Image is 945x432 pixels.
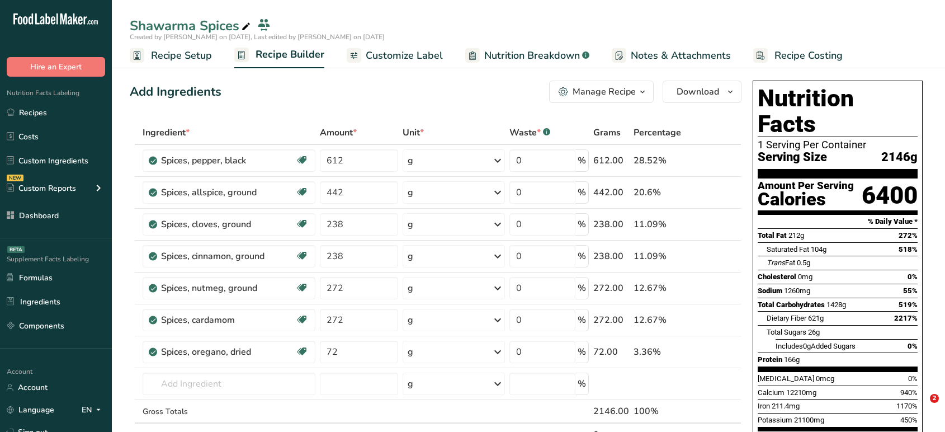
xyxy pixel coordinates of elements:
input: Add Ingredient [143,373,315,395]
span: Recipe Costing [774,48,843,63]
span: Fat [767,259,795,267]
div: 3.36% [634,345,688,359]
i: Trans [767,259,785,267]
span: Amount [320,126,357,139]
span: 621g [808,314,824,322]
div: Custom Reports [7,182,76,194]
span: 0% [908,374,918,383]
a: Language [7,400,54,420]
div: g [408,281,413,295]
span: 12210mg [786,388,816,397]
span: 21100mg [794,416,824,424]
span: Notes & Attachments [631,48,731,63]
div: 12.67% [634,281,688,295]
a: Recipe Setup [130,43,212,68]
span: 2 [930,394,939,403]
span: 0% [908,273,918,281]
span: 450% [900,416,918,424]
button: Hire an Expert [7,57,105,77]
div: Spices, cloves, ground [161,218,295,231]
span: Recipe Builder [256,47,324,62]
span: 0mg [798,273,812,281]
a: Customize Label [347,43,443,68]
div: Spices, cinnamon, ground [161,250,295,263]
span: Protein [758,355,782,364]
span: 0% [908,342,918,350]
span: 26g [808,328,820,336]
div: g [408,345,413,359]
span: Serving Size [758,151,827,165]
div: Shawarma Spices [130,16,253,36]
div: g [408,218,413,231]
div: 6400 [862,181,918,210]
div: Spices, pepper, black [161,154,295,167]
div: NEW [7,175,23,181]
a: Notes & Attachments [612,43,731,68]
span: 2217% [894,314,918,322]
span: Unit [403,126,424,139]
span: Cholesterol [758,273,796,281]
div: g [408,313,413,327]
span: Dietary Fiber [767,314,806,322]
span: 1428g [826,300,846,309]
span: 211.4mg [772,402,800,410]
span: Total Carbohydrates [758,300,825,309]
div: 12.67% [634,313,688,327]
a: Nutrition Breakdown [465,43,589,68]
span: 55% [903,287,918,295]
span: 0g [803,342,811,350]
a: Recipe Costing [753,43,843,68]
span: Customize Label [366,48,443,63]
button: Download [663,81,741,103]
div: 238.00 [593,250,629,263]
div: 612.00 [593,154,629,167]
div: Amount Per Serving [758,181,854,191]
span: Ingredient [143,126,190,139]
span: 940% [900,388,918,397]
span: 166g [784,355,800,364]
div: Spices, allspice, ground [161,186,295,199]
div: 72.00 [593,345,629,359]
div: g [408,250,413,263]
div: Calories [758,191,854,208]
div: 442.00 [593,186,629,199]
span: 0mcg [816,374,834,383]
div: Spices, cardamom [161,313,295,327]
div: Spices, nutmeg, ground [161,281,295,295]
span: Grams [593,126,621,139]
span: Includes Added Sugars [776,342,856,350]
div: Spices, oregano, dried [161,345,295,359]
span: 518% [899,245,918,253]
div: g [408,154,413,167]
h1: Nutrition Facts [758,86,918,137]
span: [MEDICAL_DATA] [758,374,814,383]
span: Recipe Setup [151,48,212,63]
span: Saturated Fat [767,245,809,253]
section: % Daily Value * [758,215,918,228]
span: Total Sugars [767,328,806,336]
span: Potassium [758,416,792,424]
div: Waste [509,126,550,139]
span: 1260mg [784,287,810,295]
span: Iron [758,402,770,410]
div: 238.00 [593,218,629,231]
span: Calcium [758,388,785,397]
div: 20.6% [634,186,688,199]
div: BETA [7,246,25,253]
span: 519% [899,300,918,309]
div: Add Ingredients [130,83,221,101]
span: 2146g [881,151,918,165]
div: 272.00 [593,313,629,327]
span: 0.5g [797,259,810,267]
span: Nutrition Breakdown [484,48,580,63]
div: Manage Recipe [573,85,636,98]
span: 1170% [896,402,918,410]
iframe: Intercom live chat [907,394,934,421]
span: 212g [788,231,804,240]
button: Manage Recipe [549,81,654,103]
span: Percentage [634,126,681,139]
div: 28.52% [634,154,688,167]
div: g [408,186,413,199]
div: 11.09% [634,250,688,263]
div: 2146.00 [593,405,629,418]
